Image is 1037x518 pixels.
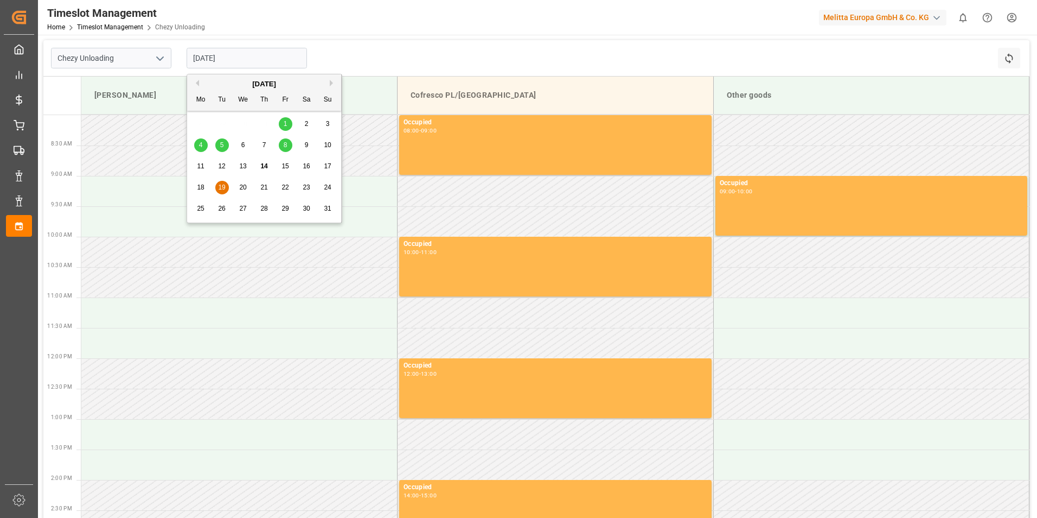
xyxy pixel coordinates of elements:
div: Choose Friday, August 15th, 2025 [279,160,292,173]
input: DD.MM.YYYY [187,48,307,68]
div: 09:00 [720,189,735,194]
span: 11:00 AM [47,293,72,299]
span: 10:00 AM [47,232,72,238]
span: 5 [220,141,224,149]
div: Melitta Europa GmbH & Co. KG [819,10,946,26]
span: 1:30 PM [51,445,72,451]
span: 21 [260,184,267,191]
div: 10:00 [737,189,753,194]
div: We [236,93,250,107]
div: Choose Saturday, August 30th, 2025 [300,202,313,216]
span: 28 [260,205,267,212]
span: 9:30 AM [51,201,72,207]
div: - [419,371,421,376]
span: 9 [305,141,309,149]
div: Cofresco PL/[GEOGRAPHIC_DATA] [406,85,705,105]
button: show 0 new notifications [951,5,975,30]
div: 15:00 [421,493,437,498]
div: 08:00 [404,128,419,133]
div: Choose Sunday, August 17th, 2025 [321,160,335,173]
a: Home [47,23,65,31]
span: 20 [239,184,246,191]
span: 16 [303,162,310,170]
div: Choose Wednesday, August 6th, 2025 [236,138,250,152]
span: 11:30 AM [47,323,72,329]
div: Choose Monday, August 18th, 2025 [194,181,208,194]
div: Tu [215,93,229,107]
div: Th [258,93,271,107]
span: 29 [281,205,289,212]
span: 13 [239,162,246,170]
span: 10:30 AM [47,262,72,268]
div: Choose Sunday, August 3rd, 2025 [321,117,335,131]
div: 09:00 [421,128,437,133]
div: Choose Monday, August 11th, 2025 [194,160,208,173]
span: 4 [199,141,203,149]
div: Choose Friday, August 22nd, 2025 [279,181,292,194]
div: - [419,493,421,498]
span: 8 [284,141,287,149]
button: Help Center [975,5,1000,30]
span: 14 [260,162,267,170]
span: 12:30 PM [47,384,72,390]
div: Choose Saturday, August 23rd, 2025 [300,181,313,194]
span: 12 [218,162,225,170]
div: Su [321,93,335,107]
div: - [419,250,421,255]
div: Choose Monday, August 25th, 2025 [194,202,208,216]
button: Melitta Europa GmbH & Co. KG [819,7,951,28]
div: Choose Monday, August 4th, 2025 [194,138,208,152]
div: - [419,128,421,133]
span: 2:00 PM [51,475,72,481]
span: 23 [303,184,310,191]
span: 18 [197,184,204,191]
div: Occupied [404,239,707,250]
div: 11:00 [421,250,437,255]
div: Choose Saturday, August 9th, 2025 [300,138,313,152]
span: 26 [218,205,225,212]
div: month 2025-08 [190,113,338,219]
a: Timeslot Management [77,23,143,31]
span: 12:00 PM [47,353,72,359]
button: Previous Month [193,80,199,86]
div: Choose Thursday, August 21st, 2025 [258,181,271,194]
div: Choose Friday, August 29th, 2025 [279,202,292,216]
span: 24 [324,184,331,191]
div: 14:00 [404,493,419,498]
span: 9:00 AM [51,171,72,177]
button: Next Month [330,80,336,86]
span: 7 [263,141,266,149]
div: Choose Saturday, August 2nd, 2025 [300,117,313,131]
div: Choose Sunday, August 31st, 2025 [321,202,335,216]
div: [DATE] [187,79,341,90]
span: 1 [284,120,287,128]
span: 6 [241,141,245,149]
button: open menu [151,50,168,67]
div: Choose Wednesday, August 13th, 2025 [236,160,250,173]
span: 11 [197,162,204,170]
span: 15 [281,162,289,170]
div: Choose Saturday, August 16th, 2025 [300,160,313,173]
span: 17 [324,162,331,170]
div: Choose Wednesday, August 20th, 2025 [236,181,250,194]
div: Choose Tuesday, August 5th, 2025 [215,138,229,152]
div: Fr [279,93,292,107]
span: 25 [197,205,204,212]
span: 8:30 AM [51,141,72,147]
span: 2:30 PM [51,506,72,511]
span: 10 [324,141,331,149]
span: 19 [218,184,225,191]
input: Type to search/select [51,48,171,68]
div: Choose Sunday, August 10th, 2025 [321,138,335,152]
span: 22 [281,184,289,191]
span: 27 [239,205,246,212]
div: Choose Thursday, August 14th, 2025 [258,160,271,173]
div: 12:00 [404,371,419,376]
div: Choose Thursday, August 28th, 2025 [258,202,271,216]
div: Sa [300,93,313,107]
div: Choose Friday, August 1st, 2025 [279,117,292,131]
div: Choose Thursday, August 7th, 2025 [258,138,271,152]
div: Occupied [404,482,707,493]
span: 30 [303,205,310,212]
div: Other goods [722,85,1021,105]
